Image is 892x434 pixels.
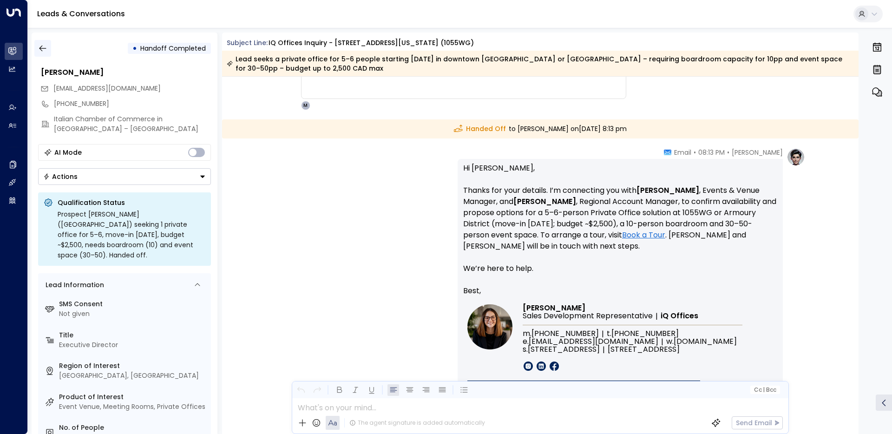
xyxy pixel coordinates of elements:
[59,299,207,309] label: SMS Consent
[661,312,698,320] a: iQ Offices
[750,386,780,395] button: Cc|Bcc
[523,330,531,337] span: m.
[227,38,268,47] span: Subject Line:
[301,101,310,110] div: M
[531,330,599,337] a: [PHONE_NUMBER]
[59,423,207,433] label: No. of People
[622,230,665,241] a: Book a Tour
[38,168,211,185] button: Actions
[53,84,161,93] span: [EMAIL_ADDRESS][DOMAIN_NAME]
[523,346,528,353] span: s.
[222,119,859,138] div: to [PERSON_NAME] on [DATE] 8:13 pm
[59,371,207,381] div: [GEOGRAPHIC_DATA], [GEOGRAPHIC_DATA]
[661,336,663,347] font: |
[523,312,653,320] span: Sales Development Representative
[603,344,605,355] font: |
[58,198,205,207] p: Qualification Status
[59,402,207,412] div: Event Venue, Meeting Rooms, Private Offices
[694,148,696,157] span: •
[59,309,207,319] div: Not given
[454,124,506,134] span: Handed Off
[349,419,485,427] div: The agent signature is added automatically
[59,361,207,371] label: Region of Interest
[53,84,161,93] span: ilaria@iccbc.com
[463,285,777,296] p: Best,
[602,329,604,339] font: |
[463,163,777,285] p: Hi [PERSON_NAME], Thanks for your details. I’m connecting you with , Events & Venue Manager, and ...
[37,8,125,19] a: Leads & Conversations
[54,148,82,157] div: AI Mode
[54,114,211,134] div: Italian Chamber of Commerce in [GEOGRAPHIC_DATA] – [GEOGRAPHIC_DATA]
[607,330,611,337] span: t.
[787,148,805,166] img: profile-logo.png
[611,330,679,337] a: [PHONE_NUMBER]
[59,340,207,350] div: Executive Director
[754,387,776,393] span: Cc Bcc
[666,338,674,345] span: w.
[42,280,104,290] div: Lead Information
[732,148,783,157] span: [PERSON_NAME]
[674,148,691,157] span: Email
[41,67,211,78] div: [PERSON_NAME]
[763,387,765,393] span: |
[269,38,474,48] div: iQ Offices Inquiry - [STREET_ADDRESS][US_STATE] (1055WG)
[698,148,725,157] span: 08:13 PM
[59,392,207,402] label: Product of Interest
[513,196,576,207] strong: [PERSON_NAME]
[295,384,307,396] button: Undo
[311,384,323,396] button: Redo
[529,338,658,345] a: [EMAIL_ADDRESS][DOMAIN_NAME]
[523,338,529,345] span: e.
[132,40,137,57] div: •
[523,304,585,312] span: [PERSON_NAME]
[54,99,211,109] div: [PHONE_NUMBER]
[636,185,699,196] strong: [PERSON_NAME]
[43,172,78,181] div: Actions
[38,168,211,185] div: Button group with a nested menu
[608,346,680,353] span: [STREET_ADDRESS]
[140,44,206,53] span: Handoff Completed
[59,330,207,340] label: Title
[227,54,853,73] div: Lead seeks a private office for 5–6 people starting [DATE] in downtown [GEOGRAPHIC_DATA] or [GEOG...
[727,148,729,157] span: •
[674,338,737,345] a: [DOMAIN_NAME]
[58,209,205,260] div: Prospect [PERSON_NAME] ([GEOGRAPHIC_DATA]) seeking 1 private office for 5–6, move-in [DATE], budg...
[528,346,600,353] span: [STREET_ADDRESS]
[656,311,658,322] font: |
